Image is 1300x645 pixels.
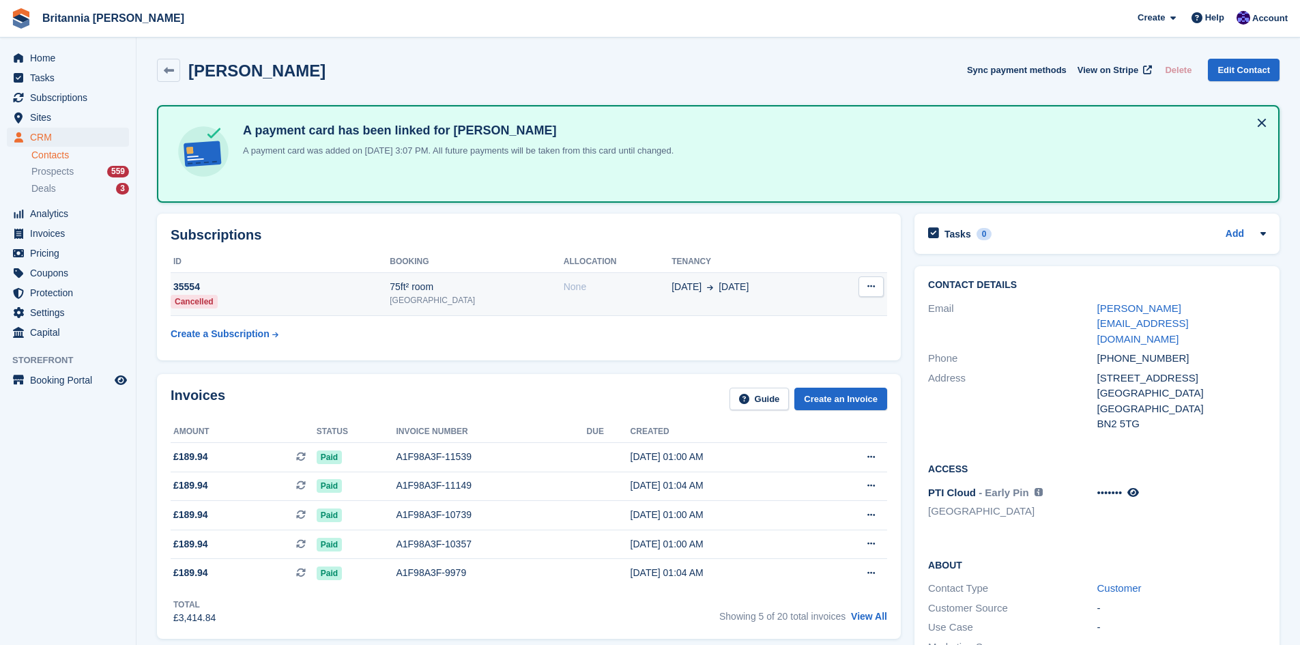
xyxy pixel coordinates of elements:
[631,450,815,464] div: [DATE] 01:00 AM
[1138,11,1165,25] span: Create
[928,280,1266,291] h2: Contact Details
[1159,59,1197,81] button: Delete
[671,251,829,273] th: Tenancy
[173,478,208,493] span: £189.94
[928,487,976,498] span: PTI Cloud
[396,537,586,551] div: A1F98A3F-10357
[31,182,56,195] span: Deals
[1252,12,1288,25] span: Account
[928,601,1097,616] div: Customer Source
[7,68,129,87] a: menu
[7,48,129,68] a: menu
[31,149,129,162] a: Contacts
[396,508,586,522] div: A1F98A3F-10739
[1097,386,1266,401] div: [GEOGRAPHIC_DATA]
[1097,582,1142,594] a: Customer
[30,244,112,263] span: Pricing
[587,421,631,443] th: Due
[113,372,129,388] a: Preview store
[1205,11,1224,25] span: Help
[37,7,190,29] a: Britannia [PERSON_NAME]
[1097,416,1266,432] div: BN2 5TG
[7,323,129,342] a: menu
[173,450,208,464] span: £189.94
[7,224,129,243] a: menu
[171,327,270,341] div: Create a Subscription
[30,263,112,283] span: Coupons
[1097,401,1266,417] div: [GEOGRAPHIC_DATA]
[31,182,129,196] a: Deals 3
[173,566,208,580] span: £189.94
[30,323,112,342] span: Capital
[317,479,342,493] span: Paid
[1226,227,1244,242] a: Add
[7,283,129,302] a: menu
[631,566,815,580] div: [DATE] 01:04 AM
[396,566,586,580] div: A1F98A3F-9979
[390,251,563,273] th: Booking
[171,295,218,309] div: Cancelled
[173,611,216,625] div: £3,414.84
[171,388,225,410] h2: Invoices
[30,371,112,390] span: Booking Portal
[390,294,563,306] div: [GEOGRAPHIC_DATA]
[967,59,1067,81] button: Sync payment methods
[31,165,74,178] span: Prospects
[11,8,31,29] img: stora-icon-8386f47178a22dfd0bd8f6a31ec36ba5ce8667c1dd55bd0f319d3a0aa187defe.svg
[1097,601,1266,616] div: -
[175,123,232,180] img: card-linked-ebf98d0992dc2aeb22e95c0e3c79077019eb2392cfd83c6a337811c24bc77127.svg
[30,68,112,87] span: Tasks
[30,224,112,243] span: Invoices
[7,303,129,322] a: menu
[928,461,1266,475] h2: Access
[317,538,342,551] span: Paid
[631,508,815,522] div: [DATE] 01:00 AM
[317,508,342,522] span: Paid
[1097,371,1266,386] div: [STREET_ADDRESS]
[30,88,112,107] span: Subscriptions
[7,204,129,223] a: menu
[30,283,112,302] span: Protection
[928,371,1097,432] div: Address
[7,88,129,107] a: menu
[396,450,586,464] div: A1F98A3F-11539
[719,611,846,622] span: Showing 5 of 20 total invoices
[7,371,129,390] a: menu
[31,164,129,179] a: Prospects 559
[171,280,390,294] div: 35554
[1097,620,1266,635] div: -
[107,166,129,177] div: 559
[631,478,815,493] div: [DATE] 01:04 AM
[1097,351,1266,367] div: [PHONE_NUMBER]
[944,228,971,240] h2: Tasks
[1035,488,1043,496] img: icon-info-grey-7440780725fd019a000dd9b08b2336e03edf1995a4989e88bcd33f0948082b44.svg
[396,421,586,443] th: Invoice number
[1097,302,1189,345] a: [PERSON_NAME][EMAIL_ADDRESS][DOMAIN_NAME]
[631,537,815,551] div: [DATE] 01:00 AM
[851,611,887,622] a: View All
[928,620,1097,635] div: Use Case
[237,123,674,139] h4: A payment card has been linked for [PERSON_NAME]
[317,421,396,443] th: Status
[1097,487,1123,498] span: •••••••
[171,421,317,443] th: Amount
[173,537,208,551] span: £189.94
[1078,63,1138,77] span: View on Stripe
[928,581,1097,597] div: Contact Type
[671,280,702,294] span: [DATE]
[1237,11,1250,25] img: Tina Tyson
[317,450,342,464] span: Paid
[979,487,1028,498] span: - Early Pin
[730,388,790,410] a: Guide
[928,351,1097,367] div: Phone
[171,321,278,347] a: Create a Subscription
[30,204,112,223] span: Analytics
[171,251,390,273] th: ID
[30,48,112,68] span: Home
[173,508,208,522] span: £189.94
[1208,59,1280,81] a: Edit Contact
[719,280,749,294] span: [DATE]
[928,301,1097,347] div: Email
[30,303,112,322] span: Settings
[30,108,112,127] span: Sites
